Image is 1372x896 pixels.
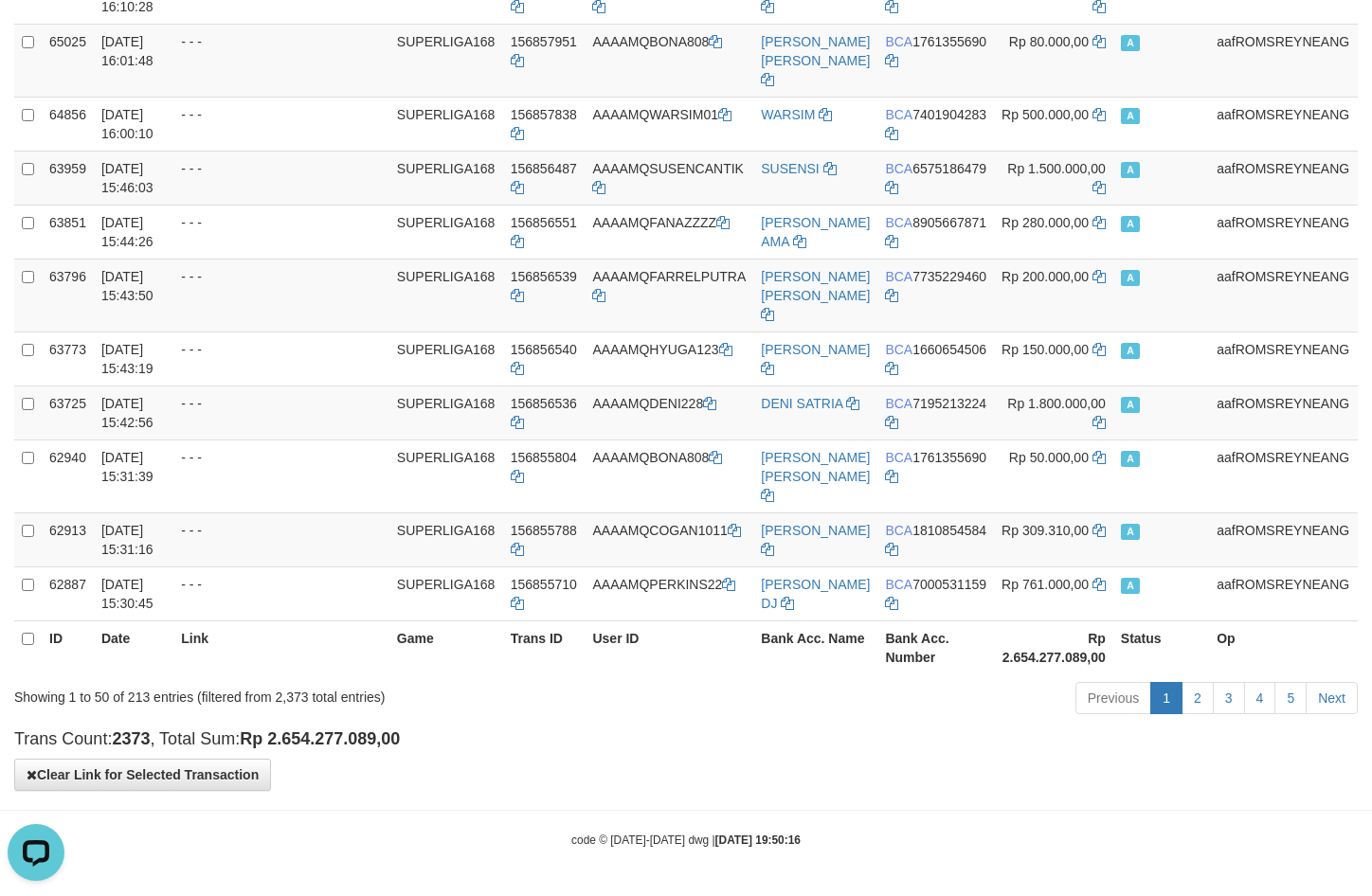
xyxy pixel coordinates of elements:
td: aafROMSREYNEANG [1209,439,1358,512]
a: [PERSON_NAME] AMA [761,215,870,249]
td: aafROMSREYNEANG [1209,24,1358,97]
span: Rp 1.800.000,00 [1007,396,1106,411]
td: - - - [173,97,389,151]
h4: Trans Count: , Total Sum: [14,730,1358,749]
td: [DATE] 15:43:19 [94,332,173,385]
span: Rp 150.000,00 [1002,342,1089,357]
span: Rp 500.000,00 [1002,107,1089,122]
th: Op [1209,620,1358,674]
a: [PERSON_NAME] [761,342,870,357]
td: AAAAMQHYUGA123 [585,332,753,385]
td: - - - [173,385,389,439]
td: [DATE] 16:00:10 [94,97,173,151]
td: 156855710 [503,566,586,620]
span: Approved - Marked by aafsoycanthlai [1121,397,1140,413]
th: Trans ID [503,620,586,674]
td: 63725 [42,385,94,439]
td: 7195213224 [877,385,994,439]
td: 64856 [42,97,94,151]
td: 1810854584 [877,512,994,566]
strong: Rp 2.654.277.089,00 [1002,631,1106,665]
td: 63959 [42,151,94,205]
span: Rp 1.500.000,00 [1007,161,1106,176]
span: Approved [1121,524,1140,540]
span: BCA [885,577,912,592]
td: SUPERLIGA168 [389,512,503,566]
td: - - - [173,205,389,259]
strong: [DATE] 19:50:16 [715,833,801,847]
td: 65025 [42,24,94,97]
td: SUPERLIGA168 [389,205,503,259]
td: 156855788 [503,512,586,566]
td: - - - [173,332,389,385]
span: BCA [885,34,912,49]
th: Game [389,620,503,674]
td: aafROMSREYNEANG [1209,566,1358,620]
td: 62940 [42,439,94,512]
span: Rp 309.310,00 [1002,523,1089,538]
span: Rp 80.000,00 [1009,34,1089,49]
td: AAAAMQCOGAN1011 [585,512,753,566]
td: SUPERLIGA168 [389,24,503,97]
span: Approved - Marked by aafsoycanthlai [1121,162,1140,178]
th: Bank Acc. Number [877,620,994,674]
td: 156856487 [503,151,586,205]
span: Rp 761.000,00 [1002,577,1089,592]
span: BCA [885,450,912,465]
td: 156856551 [503,205,586,259]
strong: 2373 [112,729,150,748]
td: aafROMSREYNEANG [1209,205,1358,259]
a: Next [1306,682,1358,714]
td: 156856539 [503,259,586,332]
span: Approved [1121,451,1140,467]
td: AAAAMQBONA808 [585,439,753,512]
th: Link [173,620,389,674]
a: SUSENSI [761,161,819,176]
a: 2 [1182,682,1214,714]
td: [DATE] 15:43:50 [94,259,173,332]
td: aafROMSREYNEANG [1209,259,1358,332]
a: 5 [1274,682,1307,714]
td: - - - [173,259,389,332]
td: 62913 [42,512,94,566]
th: Bank Acc. Name [753,620,877,674]
td: 156856536 [503,385,586,439]
span: BCA [885,396,912,411]
td: AAAAMQFANAZZZZ [585,205,753,259]
div: Showing 1 to 50 of 213 entries (filtered from 2,373 total entries) [14,680,557,707]
small: code © [DATE]-[DATE] dwg | [571,833,801,847]
span: Rp 50.000,00 [1009,450,1089,465]
th: ID [42,620,94,674]
td: 7401904283 [877,97,994,151]
td: [DATE] 16:01:48 [94,24,173,97]
a: [PERSON_NAME] [PERSON_NAME] [761,450,870,484]
a: DENI SATRIA [761,396,842,411]
a: [PERSON_NAME] [PERSON_NAME] [761,269,870,303]
span: Approved - Marked by aafsoycanthlai [1121,578,1140,594]
a: [PERSON_NAME] [PERSON_NAME] [761,34,870,68]
th: Status [1113,620,1209,674]
td: SUPERLIGA168 [389,259,503,332]
th: Date [94,620,173,674]
button: Clear Link for Selected Transaction [14,759,271,791]
span: BCA [885,107,912,122]
td: 63796 [42,259,94,332]
span: Rp 200.000,00 [1002,269,1089,284]
td: 8905667871 [877,205,994,259]
td: [DATE] 15:30:45 [94,566,173,620]
td: aafROMSREYNEANG [1209,151,1358,205]
td: [DATE] 15:44:26 [94,205,173,259]
button: Open LiveChat chat widget [8,8,64,64]
td: - - - [173,512,389,566]
td: AAAAMQPERKINS22 [585,566,753,620]
span: BCA [885,215,912,230]
td: 62887 [42,566,94,620]
td: AAAAMQDENI228 [585,385,753,439]
td: - - - [173,439,389,512]
td: SUPERLIGA168 [389,385,503,439]
td: 156857838 [503,97,586,151]
span: BCA [885,342,912,357]
td: AAAAMQFARRELPUTRA [585,259,753,332]
a: [PERSON_NAME] DJ [761,577,870,611]
span: Approved [1121,270,1140,286]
